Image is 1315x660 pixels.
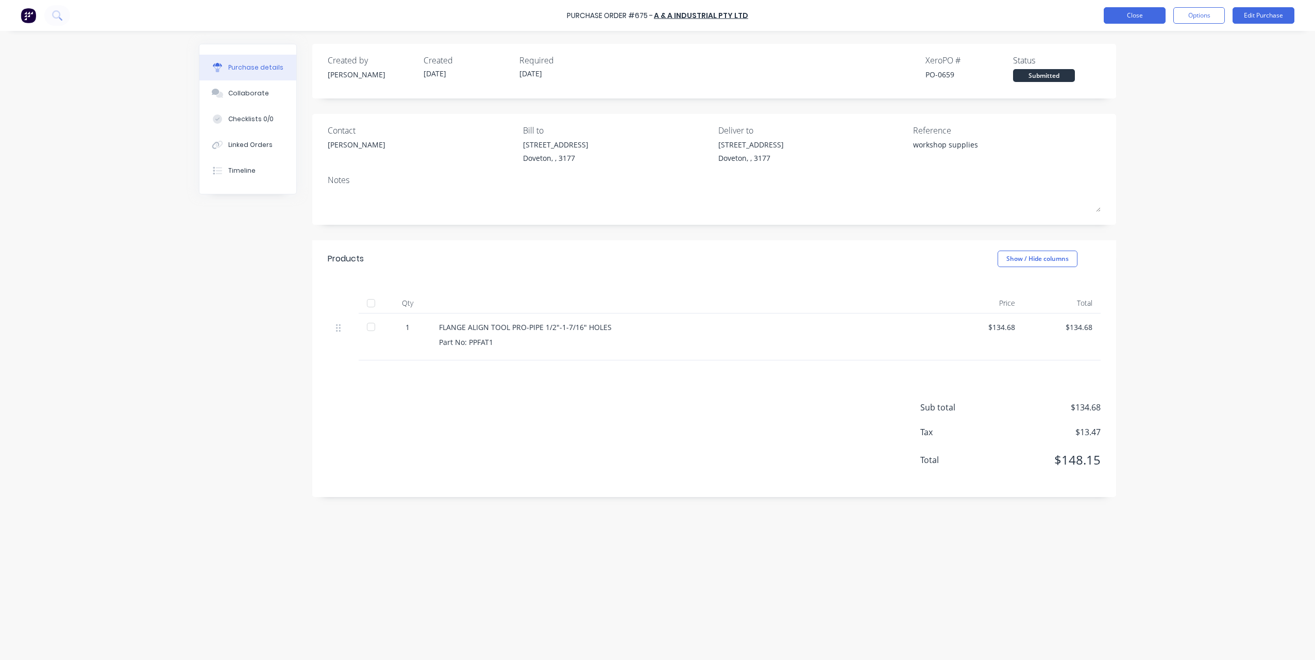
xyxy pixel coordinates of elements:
[998,251,1077,267] button: Show / Hide columns
[439,322,938,333] div: FLANGE ALIGN TOOL PRO-PIPE 1/2"-1-7/16" HOLES
[1104,7,1166,24] button: Close
[328,69,415,80] div: [PERSON_NAME]
[954,322,1015,333] div: $134.68
[913,124,1101,137] div: Reference
[328,124,515,137] div: Contact
[199,132,296,158] button: Linked Orders
[523,124,711,137] div: Bill to
[1013,54,1101,67] div: Status
[199,158,296,184] button: Timeline
[523,153,588,163] div: Doveton, , 3177
[228,114,274,124] div: Checklists 0/0
[393,322,423,333] div: 1
[228,89,269,98] div: Collaborate
[384,293,431,313] div: Qty
[328,54,415,67] div: Created by
[718,124,906,137] div: Deliver to
[228,63,283,72] div: Purchase details
[920,401,998,414] span: Sub total
[925,69,1013,80] div: PO-0659
[718,153,784,163] div: Doveton, , 3177
[1032,322,1092,333] div: $134.68
[567,10,653,21] div: Purchase Order #675 -
[328,174,1101,186] div: Notes
[228,140,273,150] div: Linked Orders
[654,10,748,21] a: A & A Industrial Pty Ltd
[920,454,998,466] span: Total
[913,139,1042,162] textarea: workshop supplies
[228,166,256,175] div: Timeline
[998,401,1101,414] span: $134.68
[328,253,364,265] div: Products
[1233,7,1294,24] button: Edit Purchase
[523,139,588,150] div: [STREET_ADDRESS]
[998,426,1101,438] span: $13.47
[21,8,36,23] img: Factory
[199,55,296,80] button: Purchase details
[1013,69,1075,82] div: Submitted
[925,54,1013,67] div: Xero PO #
[199,80,296,106] button: Collaborate
[424,54,511,67] div: Created
[1173,7,1225,24] button: Options
[199,106,296,132] button: Checklists 0/0
[946,293,1023,313] div: Price
[920,426,998,438] span: Tax
[998,451,1101,469] span: $148.15
[519,54,607,67] div: Required
[718,139,784,150] div: [STREET_ADDRESS]
[1023,293,1101,313] div: Total
[439,337,938,348] div: Part No: PPFAT1
[328,139,385,150] div: [PERSON_NAME]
